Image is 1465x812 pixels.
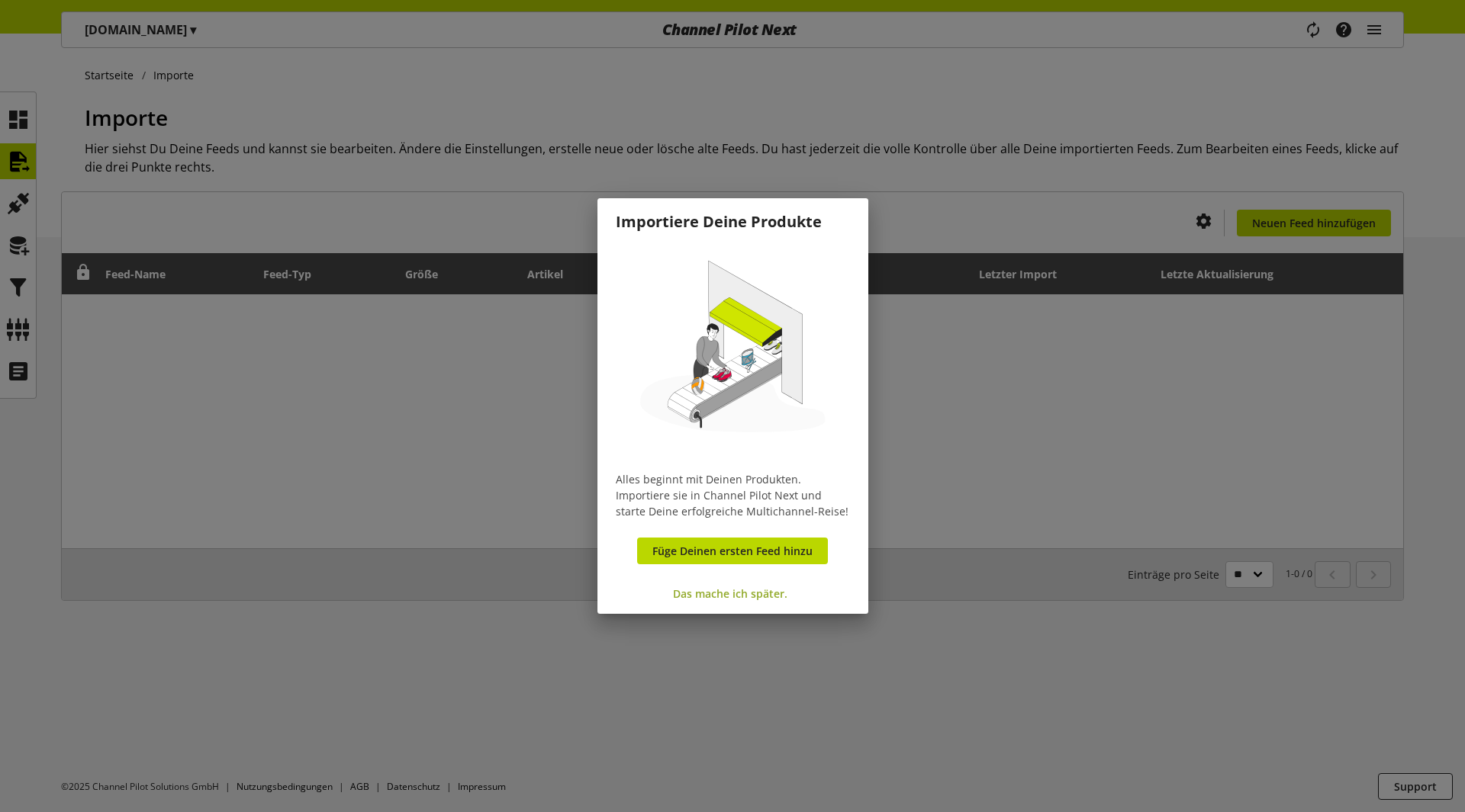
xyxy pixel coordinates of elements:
[663,580,802,607] button: Das mache ich später.
[652,543,813,559] span: Füge Deinen ersten Feed hinzu
[616,471,850,519] p: Alles beginnt mit Deinen Produkten. Importiere sie in Channel Pilot Next und starte Deine erfolgr...
[673,586,787,602] span: Das mache ich später.
[616,233,850,467] img: ce2b93688b7a4d1f15e5c669d171ab6f.svg
[616,210,850,233] h1: Importiere Deine Produkte
[637,538,828,564] a: Füge Deinen ersten Feed hinzu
